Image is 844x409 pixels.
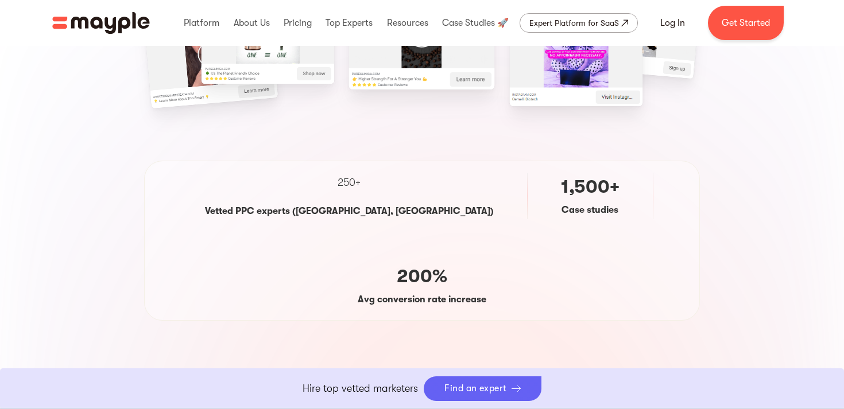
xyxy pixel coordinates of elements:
p: Avg conversion rate increase [358,293,486,306]
div: Resources [384,5,431,41]
a: Get Started [708,6,784,40]
div: Expert Platform for SaaS [529,16,619,30]
div: Pricing [281,5,315,41]
p: 250+ [338,175,361,190]
iframe: Chat Widget [637,276,844,409]
a: Expert Platform for SaaS [520,13,638,33]
div: Top Experts [323,5,375,41]
p: 1,500+ [561,176,620,198]
p: 200% [397,265,447,288]
p: Case studies [562,203,618,217]
div: Platform [181,5,222,41]
div: Find an expert [444,383,507,394]
div: About Us [231,5,273,41]
a: Log In [646,9,699,37]
p: Vetted PPC experts ([GEOGRAPHIC_DATA], [GEOGRAPHIC_DATA]) [205,204,494,218]
img: Mayple logo [52,12,150,34]
a: home [52,12,150,34]
p: Hire top vetted marketers [303,381,418,396]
